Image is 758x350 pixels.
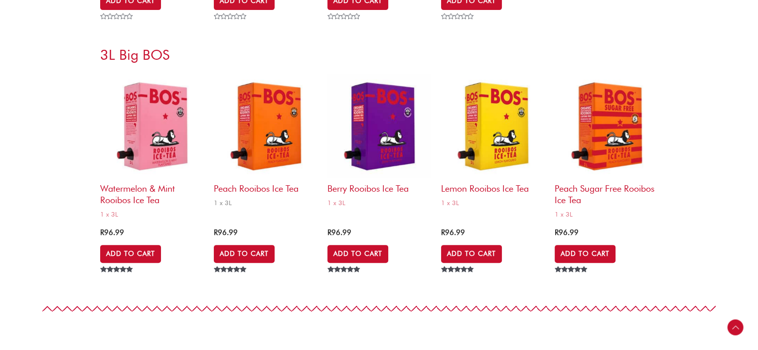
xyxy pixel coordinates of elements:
span: 1 x 3L [441,199,545,207]
span: Rated out of 5 [100,266,135,295]
h2: Watermelon & Mint Rooibos Ice Tea [100,178,204,206]
img: Lemon Rooibos Ice Tea [441,74,545,178]
img: Peach Sugar Free Rooibos Ice Tea [555,74,658,178]
span: Rated out of 5 [555,266,589,295]
a: Add to cart: “Berry Rooibos Ice Tea” [327,245,388,263]
span: 1 x 3L [100,210,204,219]
bdi: 96.99 [555,228,579,237]
img: Peach Rooibos Ice Tea [214,74,317,178]
span: Rated out of 5 [327,266,362,295]
bdi: 96.99 [100,228,124,237]
span: R [555,228,559,237]
a: Add to cart: “Peach Sugar Free Rooibos Ice Tea” [555,245,615,263]
a: Berry Rooibos Ice Tea1 x 3L [327,74,431,211]
a: Lemon Rooibos Ice Tea1 x 3L [441,74,545,211]
bdi: 96.99 [327,228,351,237]
span: R [327,228,331,237]
a: Add to cart: “Peach Rooibos Ice Tea” [214,245,275,263]
bdi: 96.99 [441,228,465,237]
a: Peach Sugar Free Rooibos Ice Tea1 x 3L [555,74,658,222]
a: Watermelon & Mint Rooibos Ice Tea1 x 3L [100,74,204,222]
span: R [214,228,218,237]
img: Berry Rooibos Ice Tea [327,74,431,178]
bdi: 96.99 [214,228,238,237]
span: R [100,228,104,237]
span: Rated out of 5 [214,266,248,295]
a: Add to cart: “Watermelon & Mint Rooibos Ice Tea” [100,245,161,263]
span: 1 x 3L [327,199,431,207]
h3: 3L Big BOS [100,46,658,64]
span: 1 x 3L [555,210,658,219]
a: Add to cart: “Lemon Rooibos Ice Tea” [441,245,502,263]
img: Watermelon & Mint Rooibos Ice Tea [100,74,204,178]
h2: Lemon Rooibos Ice Tea [441,178,545,194]
span: 1 x 3L [214,199,317,207]
h2: Berry Rooibos Ice Tea [327,178,431,194]
span: Rated out of 5 [441,266,475,295]
h2: Peach Rooibos Ice Tea [214,178,317,194]
h2: Peach Sugar Free Rooibos Ice Tea [555,178,658,206]
span: R [441,228,445,237]
a: Peach Rooibos Ice Tea1 x 3L [214,74,317,211]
